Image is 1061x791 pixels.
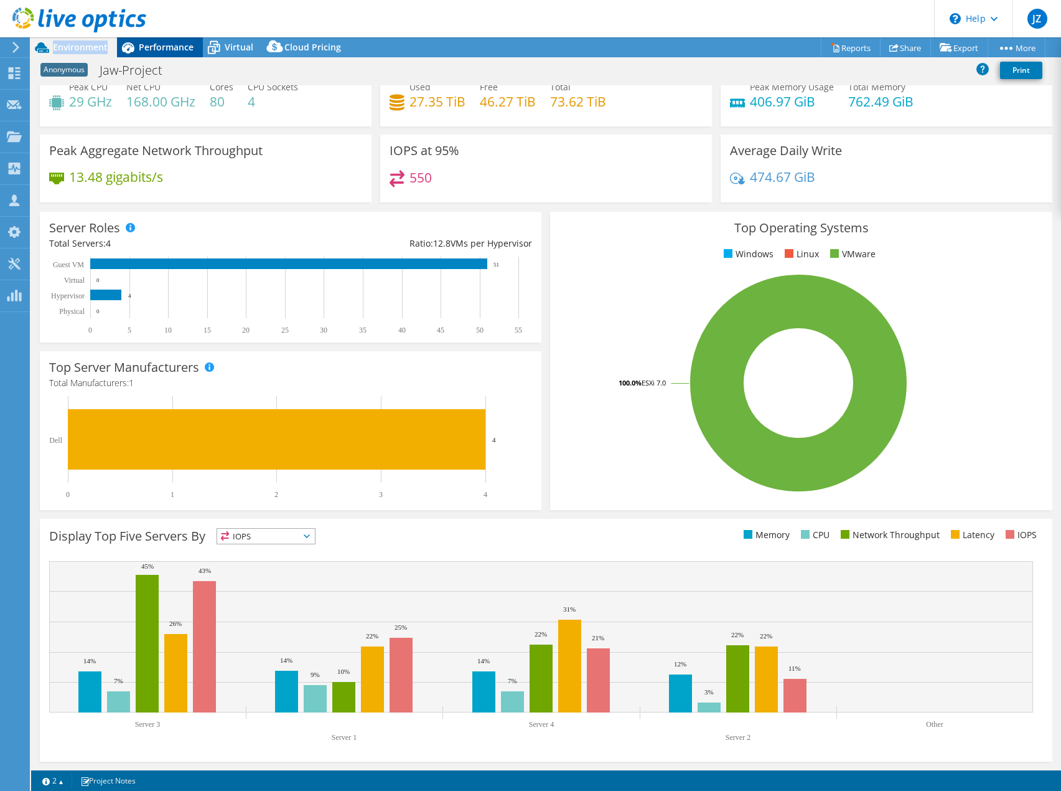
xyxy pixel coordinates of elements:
[1003,528,1037,542] li: IOPS
[827,247,876,261] li: VMware
[49,221,120,235] h3: Server Roles
[53,41,108,53] span: Environment
[126,81,161,93] span: Net CPU
[750,95,834,108] h4: 406.97 GiB
[988,38,1045,57] a: More
[129,377,134,389] span: 1
[848,81,905,93] span: Total Memory
[210,95,233,108] h4: 80
[366,632,378,640] text: 22%
[94,64,182,77] h1: Jaw-Project
[49,376,532,390] h4: Total Manufacturers:
[64,276,85,285] text: Virtual
[798,528,830,542] li: CPU
[72,773,144,789] a: Project Notes
[674,660,686,668] text: 12%
[51,291,85,300] text: Hypervisor
[203,326,211,334] text: 15
[135,720,160,729] text: Server 3
[750,170,815,184] h4: 474.67 GiB
[948,528,994,542] li: Latency
[49,144,263,158] h3: Peak Aggregate Network Throughput
[950,13,961,24] svg: \n
[731,631,744,638] text: 22%
[492,436,496,443] text: 4
[493,262,499,268] text: 51
[480,81,498,93] span: Free
[320,326,327,334] text: 30
[741,528,790,542] li: Memory
[88,326,92,334] text: 0
[281,326,289,334] text: 25
[199,567,211,574] text: 43%
[788,665,801,672] text: 11%
[274,490,278,499] text: 2
[128,293,131,299] text: 4
[49,361,199,374] h3: Top Server Manufacturers
[141,562,154,570] text: 45%
[535,630,547,638] text: 22%
[248,95,298,108] h4: 4
[480,95,536,108] h4: 46.27 TiB
[930,38,988,57] a: Export
[242,326,250,334] text: 20
[760,632,772,640] text: 22%
[217,529,315,544] span: IOPS
[730,144,842,158] h3: Average Daily Write
[49,436,62,445] text: Dell
[40,63,88,77] span: Anonymous
[437,326,444,334] text: 45
[642,378,666,387] tspan: ESXi 7.0
[477,657,490,665] text: 14%
[409,81,431,93] span: Used
[563,605,576,613] text: 31%
[484,490,487,499] text: 4
[704,688,714,696] text: 3%
[164,326,172,334] text: 10
[49,237,291,250] div: Total Servers:
[106,237,111,249] span: 4
[1027,9,1047,29] span: JZ
[171,490,174,499] text: 1
[34,773,72,789] a: 2
[128,326,131,334] text: 5
[248,81,298,93] span: CPU Sockets
[169,620,182,627] text: 26%
[96,277,100,283] text: 0
[550,95,606,108] h4: 73.62 TiB
[126,95,195,108] h4: 168.00 GHz
[395,623,407,631] text: 25%
[721,247,774,261] li: Windows
[926,720,943,729] text: Other
[409,171,432,184] h4: 550
[379,490,383,499] text: 3
[848,95,914,108] h4: 762.49 GiB
[83,657,96,665] text: 14%
[515,326,522,334] text: 55
[69,95,112,108] h4: 29 GHz
[1000,62,1042,79] a: Print
[782,247,819,261] li: Linux
[880,38,931,57] a: Share
[433,237,451,249] span: 12.8
[359,326,367,334] text: 35
[53,260,84,269] text: Guest VM
[332,733,357,742] text: Server 1
[476,326,484,334] text: 50
[59,307,85,316] text: Physical
[821,38,881,57] a: Reports
[409,95,465,108] h4: 27.35 TiB
[69,170,163,184] h4: 13.48 gigabits/s
[529,720,554,729] text: Server 4
[69,81,108,93] span: Peak CPU
[210,81,233,93] span: Cores
[838,528,940,542] li: Network Throughput
[508,677,517,684] text: 7%
[390,144,459,158] h3: IOPS at 95%
[619,378,642,387] tspan: 100.0%
[559,221,1042,235] h3: Top Operating Systems
[311,671,320,678] text: 9%
[291,237,532,250] div: Ratio: VMs per Hypervisor
[398,326,406,334] text: 40
[225,41,253,53] span: Virtual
